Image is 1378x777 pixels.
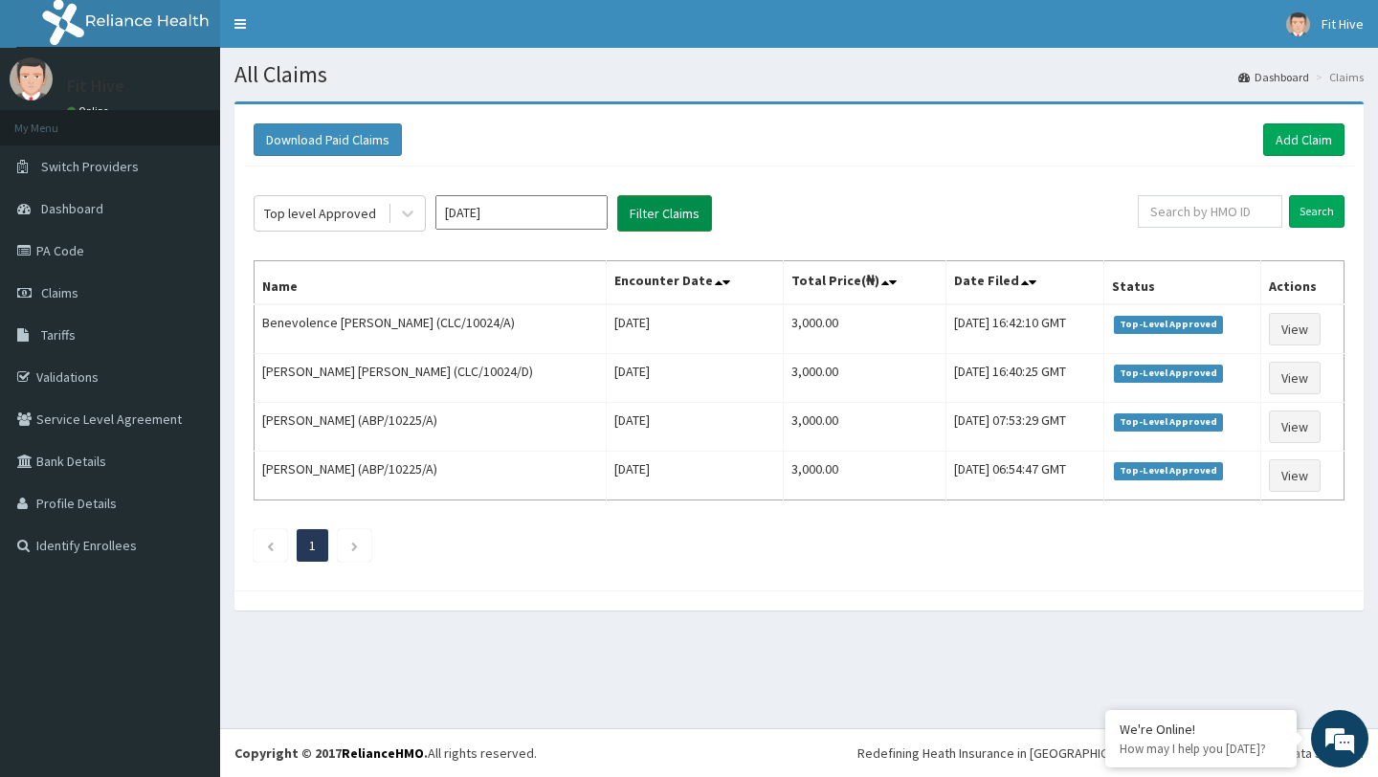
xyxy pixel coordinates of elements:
input: Select Month and Year [435,195,608,230]
button: Download Paid Claims [254,123,402,156]
a: View [1269,313,1321,345]
li: Claims [1311,69,1364,85]
span: Tariffs [41,326,76,344]
td: [DATE] [607,304,783,354]
th: Name [255,261,607,305]
th: Encounter Date [607,261,783,305]
span: Switch Providers [41,158,139,175]
button: Filter Claims [617,195,712,232]
strong: Copyright © 2017 . [234,744,428,762]
td: [DATE] 06:54:47 GMT [946,452,1104,500]
td: [PERSON_NAME] (ABP/10225/A) [255,403,607,452]
footer: All rights reserved. [220,728,1378,777]
p: Fit Hive [67,78,124,95]
th: Date Filed [946,261,1104,305]
a: Previous page [266,537,275,554]
span: Top-Level Approved [1114,462,1224,479]
td: [DATE] 16:40:25 GMT [946,354,1104,403]
td: 3,000.00 [783,403,946,452]
span: Claims [41,284,78,301]
textarea: Type your message and hit 'Enter' [10,522,365,589]
td: [DATE] [607,452,783,500]
span: Top-Level Approved [1114,365,1224,382]
a: View [1269,362,1321,394]
th: Actions [1260,261,1344,305]
th: Total Price(₦) [783,261,946,305]
span: Fit Hive [1322,15,1364,33]
p: How may I help you today? [1120,741,1282,757]
h1: All Claims [234,62,1364,87]
td: [PERSON_NAME] (ABP/10225/A) [255,452,607,500]
td: [DATE] [607,354,783,403]
td: Benevolence [PERSON_NAME] (CLC/10024/A) [255,304,607,354]
td: [DATE] [607,403,783,452]
a: View [1269,459,1321,492]
span: Top-Level Approved [1114,316,1224,333]
a: Online [67,104,113,118]
td: 3,000.00 [783,354,946,403]
img: User Image [10,57,53,100]
div: Minimize live chat window [314,10,360,55]
input: Search by HMO ID [1138,195,1282,228]
div: Top level Approved [264,204,376,223]
span: Dashboard [41,200,103,217]
a: Page 1 is your current page [309,537,316,554]
td: [DATE] 16:42:10 GMT [946,304,1104,354]
img: d_794563401_company_1708531726252_794563401 [35,96,78,144]
a: Dashboard [1238,69,1309,85]
a: Next page [350,537,359,554]
a: Add Claim [1263,123,1345,156]
td: 3,000.00 [783,452,946,500]
img: User Image [1286,12,1310,36]
div: Chat with us now [100,107,322,132]
a: RelianceHMO [342,744,424,762]
div: Redefining Heath Insurance in [GEOGRAPHIC_DATA] using Telemedicine and Data Science! [857,744,1364,763]
a: View [1269,411,1321,443]
input: Search [1289,195,1345,228]
span: We're online! [111,241,264,434]
td: [PERSON_NAME] [PERSON_NAME] (CLC/10024/D) [255,354,607,403]
span: Top-Level Approved [1114,413,1224,431]
td: 3,000.00 [783,304,946,354]
th: Status [1103,261,1260,305]
div: We're Online! [1120,721,1282,738]
td: [DATE] 07:53:29 GMT [946,403,1104,452]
